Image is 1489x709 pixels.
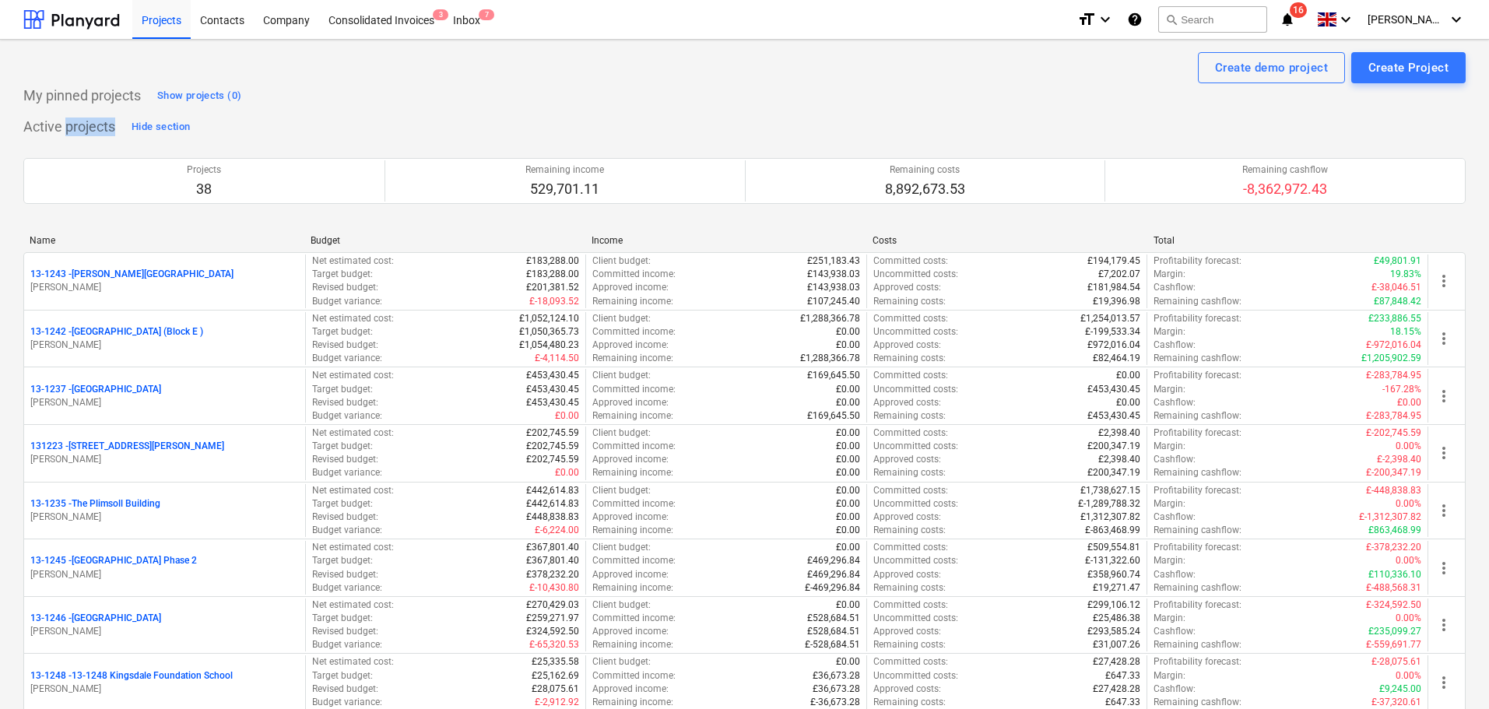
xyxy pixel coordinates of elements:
[873,440,958,453] p: Uncommitted costs :
[312,554,373,567] p: Target budget :
[1366,638,1421,651] p: £-559,691.77
[312,396,378,409] p: Revised budget :
[1351,52,1466,83] button: Create Project
[873,554,958,567] p: Uncommitted costs :
[312,466,382,479] p: Budget variance :
[1085,325,1140,339] p: £-199,533.34
[592,568,669,581] p: Approved income :
[30,281,299,294] p: [PERSON_NAME]
[1435,387,1453,405] span: more_vert
[592,625,669,638] p: Approved income :
[807,554,860,567] p: £469,296.84
[1085,554,1140,567] p: £-131,322.60
[592,612,676,625] p: Committed income :
[526,453,579,466] p: £202,745.59
[1087,625,1140,638] p: £293,585.24
[526,440,579,453] p: £202,745.59
[23,86,141,105] p: My pinned projects
[555,409,579,423] p: £0.00
[526,484,579,497] p: £442,614.83
[836,426,860,440] p: £0.00
[30,383,161,396] p: 13-1237 - [GEOGRAPHIC_DATA]
[873,511,941,524] p: Approved costs :
[885,180,965,198] p: 8,892,673.53
[1359,511,1421,524] p: £-1,312,307.82
[1154,312,1241,325] p: Profitability forecast :
[312,581,382,595] p: Budget variance :
[30,383,299,409] div: 13-1237 -[GEOGRAPHIC_DATA][PERSON_NAME]
[30,511,299,524] p: [PERSON_NAME]
[1242,180,1328,198] p: -8,362,972.43
[312,625,378,638] p: Revised budget :
[519,312,579,325] p: £1,052,124.10
[1368,13,1445,26] span: [PERSON_NAME]
[30,683,299,696] p: [PERSON_NAME]
[836,497,860,511] p: £0.00
[592,524,673,537] p: Remaining income :
[1087,339,1140,352] p: £972,016.04
[1435,501,1453,520] span: more_vert
[873,524,946,537] p: Remaining costs :
[1154,295,1241,308] p: Remaining cashflow :
[525,180,604,198] p: 529,701.11
[312,295,382,308] p: Budget variance :
[1396,440,1421,453] p: 0.00%
[1366,369,1421,382] p: £-283,784.95
[1361,352,1421,365] p: £1,205,902.59
[1087,440,1140,453] p: £200,347.19
[800,352,860,365] p: £1,288,366.78
[526,396,579,409] p: £453,430.45
[1366,409,1421,423] p: £-283,784.95
[873,409,946,423] p: Remaining costs :
[1087,254,1140,268] p: £194,179.45
[1374,254,1421,268] p: £49,801.91
[128,114,194,139] button: Hide section
[592,511,669,524] p: Approved income :
[873,612,958,625] p: Uncommitted costs :
[1154,235,1422,246] div: Total
[1154,426,1241,440] p: Profitability forecast :
[529,581,579,595] p: £-10,430.80
[592,383,676,396] p: Committed income :
[526,268,579,281] p: £183,288.00
[1085,524,1140,537] p: £-863,468.99
[1087,541,1140,554] p: £509,554.81
[1447,10,1466,29] i: keyboard_arrow_down
[873,581,946,595] p: Remaining costs :
[535,352,579,365] p: £-4,114.50
[312,268,373,281] p: Target budget :
[873,568,941,581] p: Approved costs :
[1080,511,1140,524] p: £1,312,307.82
[1154,466,1241,479] p: Remaining cashflow :
[592,497,676,511] p: Committed income :
[30,339,299,352] p: [PERSON_NAME]
[312,369,394,382] p: Net estimated cost :
[526,281,579,294] p: £201,381.52
[873,466,946,479] p: Remaining costs :
[836,440,860,453] p: £0.00
[592,453,669,466] p: Approved income :
[555,466,579,479] p: £0.00
[1366,426,1421,440] p: £-202,745.59
[1098,453,1140,466] p: £2,398.40
[312,409,382,423] p: Budget variance :
[807,612,860,625] p: £528,684.51
[1080,484,1140,497] p: £1,738,627.15
[30,669,299,696] div: 13-1248 -13-1248 Kingsdale Foundation School[PERSON_NAME]
[30,453,299,466] p: [PERSON_NAME]
[873,295,946,308] p: Remaining costs :
[836,484,860,497] p: £0.00
[30,497,160,511] p: 13-1235 - The Plimsoll Building
[873,281,941,294] p: Approved costs :
[312,453,378,466] p: Revised budget :
[836,396,860,409] p: £0.00
[1377,453,1421,466] p: £-2,398.40
[30,325,299,352] div: 13-1242 -[GEOGRAPHIC_DATA] (Block E )[PERSON_NAME]
[592,638,673,651] p: Remaining income :
[30,625,299,638] p: [PERSON_NAME]
[1154,369,1241,382] p: Profitability forecast :
[1368,625,1421,638] p: £235,099.27
[132,118,190,136] div: Hide section
[807,409,860,423] p: £169,645.50
[1154,581,1241,595] p: Remaining cashflow :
